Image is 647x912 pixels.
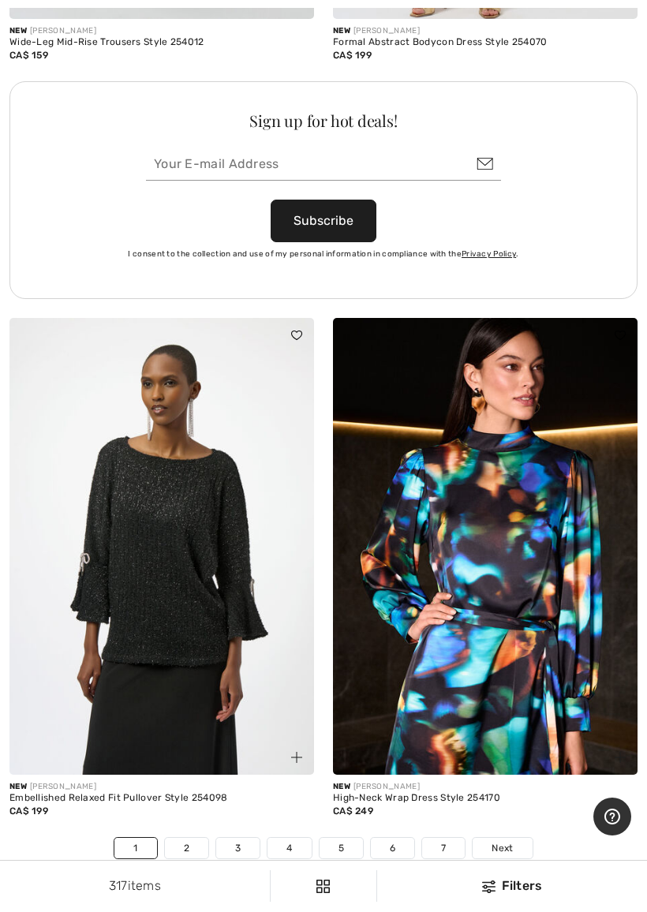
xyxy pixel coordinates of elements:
span: New [9,782,27,791]
div: Formal Abstract Bodycon Dress Style 254070 [333,37,638,48]
span: Next [492,841,513,855]
div: [PERSON_NAME] [333,25,638,37]
a: 6 [371,838,414,858]
label: I consent to the collection and use of my personal information in compliance with the . [128,249,518,260]
div: [PERSON_NAME] [9,25,314,37]
div: Filters [387,876,638,895]
span: 317 [109,878,128,893]
img: Embellished Relaxed Fit Pullover Style 254098. Black [9,318,314,775]
a: 5 [320,838,363,858]
div: Embellished Relaxed Fit Pullover Style 254098 [9,793,314,804]
img: plus_v2.svg [615,752,626,763]
img: heart_black_full.svg [291,331,302,340]
a: 3 [216,838,260,858]
span: New [333,782,350,791]
a: 2 [165,838,208,858]
img: Filters [316,880,330,893]
iframe: Opens a widget where you can find more information [593,798,631,837]
button: Subscribe [271,200,376,242]
span: CA$ 199 [333,50,372,61]
a: 7 [422,838,465,858]
span: CA$ 159 [9,50,48,61]
div: Sign up for hot deals! [73,113,574,129]
span: CA$ 199 [9,805,48,817]
div: Wide-Leg Mid-Rise Trousers Style 254012 [9,37,314,48]
span: New [333,26,350,36]
img: plus_v2.svg [291,752,302,763]
a: 1 [114,838,156,858]
img: heart_black_full.svg [615,331,626,340]
img: Filters [482,880,496,893]
div: [PERSON_NAME] [333,781,638,793]
input: Your E-mail Address [146,148,501,181]
div: [PERSON_NAME] [9,781,314,793]
span: New [9,26,27,36]
a: Next [473,838,532,858]
span: CA$ 249 [333,805,373,817]
a: 4 [267,838,311,858]
a: Privacy Policy [462,249,516,259]
img: High-Neck Wrap Dress Style 254170. Black/Multi [333,318,638,775]
div: High-Neck Wrap Dress Style 254170 [333,793,638,804]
